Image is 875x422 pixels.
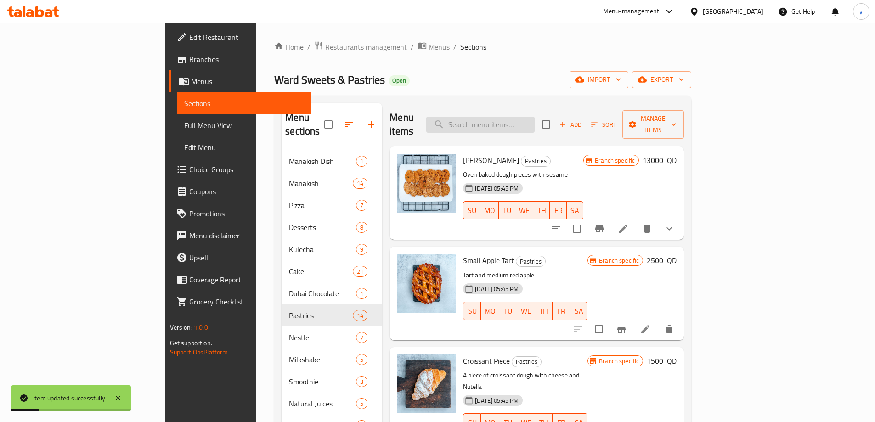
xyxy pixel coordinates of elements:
span: Full Menu View [184,120,304,131]
span: Grocery Checklist [189,296,304,307]
span: [DATE] 05:45 PM [471,285,522,293]
div: Smoothie [289,376,356,387]
span: Choice Groups [189,164,304,175]
a: Branches [169,48,311,70]
span: SU [467,204,476,217]
span: Sort items [585,118,622,132]
span: Manage items [630,113,677,136]
div: Milkshake5 [282,349,382,371]
div: items [356,222,367,233]
span: 21 [353,267,367,276]
div: Pizza [289,200,356,211]
span: Dubai Chocolate [289,288,356,299]
div: Desserts8 [282,216,382,238]
span: Ward Sweets & Pastries [274,69,385,90]
span: SA [570,204,580,217]
span: Get support on: [170,337,212,349]
div: Open [389,75,410,86]
li: / [453,41,457,52]
h2: Menu items [390,111,415,138]
span: Desserts [289,222,356,233]
span: TU [503,304,513,318]
span: Version: [170,321,192,333]
span: MO [485,304,496,318]
li: / [411,41,414,52]
a: Edit menu item [640,324,651,335]
div: Dubai Chocolate1 [282,282,382,304]
a: Edit menu item [618,223,629,234]
div: Pastries [512,356,542,367]
span: Sort sections [338,113,360,135]
span: Natural Juices [289,398,356,409]
span: TH [537,204,546,217]
button: SU [463,302,481,320]
span: Branch specific [595,357,643,366]
span: Select to update [589,320,609,339]
span: 3 [356,377,367,386]
div: items [353,178,367,189]
span: Nestle [289,332,356,343]
span: Kulecha [289,244,356,255]
span: Manakish Dish [289,156,356,167]
div: Manakish14 [282,172,382,194]
span: Restaurants management [325,41,407,52]
button: show more [658,218,680,240]
svg: Show Choices [664,223,675,234]
span: SU [467,304,477,318]
div: Item updated successfully [33,393,105,403]
a: Edit Menu [177,136,311,158]
h6: 1500 IQD [647,354,677,367]
span: Select all sections [319,115,338,134]
button: TU [499,302,517,320]
span: Pastries [521,156,550,166]
a: Coupons [169,180,311,203]
span: Menus [429,41,450,52]
span: MO [484,204,495,217]
button: Branch-specific-item [610,318,632,340]
span: 7 [356,201,367,210]
button: SA [567,201,583,219]
span: 9 [356,245,367,254]
a: Edit Restaurant [169,26,311,48]
span: Sections [184,98,304,109]
a: Support.OpsPlatform [170,346,228,358]
span: Add [558,119,583,130]
button: Add section [360,113,382,135]
span: TH [539,304,549,318]
a: Coverage Report [169,269,311,291]
div: Cake21 [282,260,382,282]
div: items [356,288,367,299]
h6: 13000 IQD [643,154,677,167]
div: Milkshake [289,354,356,365]
span: export [639,74,684,85]
img: Croissant Piece [397,354,456,413]
span: WE [519,204,530,217]
span: Small Apple Tart [463,253,514,267]
div: Pastries [521,156,551,167]
div: Manakish Dish1 [282,150,382,172]
span: Add item [556,118,585,132]
span: 7 [356,333,367,342]
span: Manakish [289,178,353,189]
button: delete [658,318,680,340]
button: SU [463,201,480,219]
h6: 2500 IQD [647,254,677,267]
span: Promotions [189,208,304,219]
a: Choice Groups [169,158,311,180]
span: 1 [356,157,367,166]
span: [PERSON_NAME] [463,153,519,167]
div: Pastries [289,310,353,321]
span: Coupons [189,186,304,197]
button: export [632,71,691,88]
button: sort-choices [545,218,567,240]
span: Edit Menu [184,142,304,153]
a: Menus [169,70,311,92]
span: 8 [356,223,367,232]
span: Branch specific [591,156,638,165]
span: FR [556,304,566,318]
div: items [356,200,367,211]
span: [DATE] 05:45 PM [471,184,522,193]
a: Upsell [169,247,311,269]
